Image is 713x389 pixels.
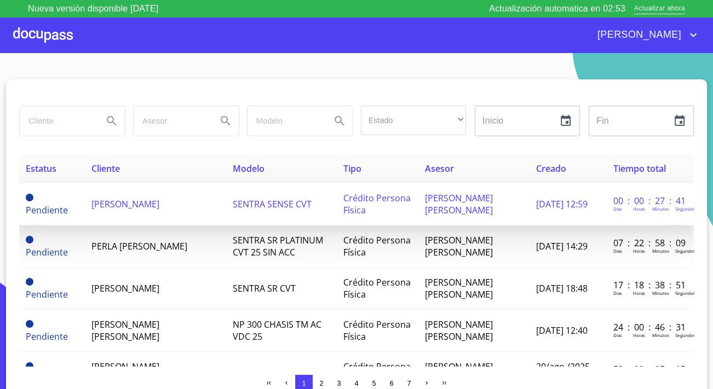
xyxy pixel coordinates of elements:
p: Minutos [652,206,669,212]
span: Modelo [233,162,264,175]
span: Pendiente [26,246,68,258]
p: Horas [633,332,645,338]
p: Horas [633,290,645,296]
span: 4 [354,379,358,387]
span: [DATE] 12:59 [536,198,588,210]
span: [PERSON_NAME] [PERSON_NAME] [425,192,493,216]
span: 5 [372,379,376,387]
span: Pendiente [26,278,33,286]
span: [PERSON_NAME] [PERSON_NAME] [91,361,159,385]
span: NP 300 CHASIS TM AC VDC 25 [233,318,321,342]
p: Dias [613,206,622,212]
p: 24 : 00 : 46 : 31 [613,321,687,333]
span: Pendiente [26,288,68,300]
span: Cliente [91,162,120,175]
span: [PERSON_NAME] [589,26,687,44]
button: account of current user [589,26,700,44]
span: [PERSON_NAME] [91,282,159,294]
p: Dias [613,332,622,338]
p: 17 : 18 : 38 : 51 [613,279,687,291]
p: 53 : 02 : 05 : 15 [613,363,687,375]
p: Dias [613,248,622,254]
span: Pendiente [26,330,68,342]
span: Pendiente [26,320,33,328]
span: Pendiente [26,204,68,216]
span: SENTRA SR PLATINUM CVT 25 SIN ACC [233,234,323,258]
span: Tiempo total [613,162,666,175]
span: Actualizar ahora [634,3,685,15]
span: [PERSON_NAME] [PERSON_NAME] [425,361,493,385]
span: [PERSON_NAME] [PERSON_NAME] [425,234,493,258]
span: [DATE] 12:40 [536,324,588,336]
p: Dias [613,290,622,296]
p: Segundos [675,290,695,296]
span: 2 [319,379,323,387]
span: [PERSON_NAME] [PERSON_NAME] [425,276,493,300]
span: PERLA [PERSON_NAME] [91,240,187,252]
p: Actualización automatica en 02:53 [489,2,625,15]
input: search [248,106,322,136]
span: Crédito Persona Física [343,192,411,216]
button: Search [326,108,353,134]
div: ​ [361,106,466,135]
button: Search [212,108,239,134]
input: search [134,106,208,136]
span: 20/ago./2025 11:22 [536,361,590,385]
span: [PERSON_NAME] [PERSON_NAME] [425,318,493,342]
span: Pendiente [26,362,33,370]
p: Minutos [652,332,669,338]
p: Horas [633,206,645,212]
span: SENTRA SR CVT [233,282,296,294]
span: 1 [302,379,306,387]
span: [DATE] 14:29 [536,240,588,252]
p: Nueva versión disponible [DATE] [28,2,158,15]
p: Horas [633,248,645,254]
p: Segundos [675,332,695,338]
span: 3 [337,379,341,387]
span: Crédito Persona Física [343,276,411,300]
button: Search [99,108,125,134]
span: [PERSON_NAME] [PERSON_NAME] [91,318,159,342]
span: Tipo [343,162,361,175]
span: [PERSON_NAME] [91,198,159,210]
span: Pendiente [26,194,33,201]
span: Pendiente [26,236,33,243]
span: [DATE] 18:48 [536,282,588,294]
p: Minutos [652,248,669,254]
p: Minutos [652,290,669,296]
span: Crédito Persona Física [343,318,411,342]
span: Crédito Persona Física [343,234,411,258]
span: 7 [407,379,411,387]
span: Estatus [26,162,56,175]
span: 6 [389,379,393,387]
input: search [20,106,94,136]
span: SENTRA SENSE CVT [233,198,312,210]
p: Segundos [675,248,695,254]
p: 00 : 00 : 27 : 41 [613,195,687,207]
p: 07 : 22 : 58 : 09 [613,237,687,249]
p: Segundos [675,206,695,212]
span: Creado [536,162,566,175]
span: Crédito Persona Física [343,361,411,385]
span: Asesor [425,162,454,175]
